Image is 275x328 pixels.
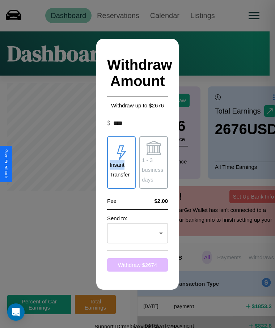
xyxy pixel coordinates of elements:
p: $ [107,119,110,128]
h2: Withdraw Amount [107,50,168,97]
p: 1 - 3 business days [142,155,165,184]
h4: $2.00 [154,198,168,204]
p: Withdraw up to $ 2676 [107,101,168,110]
button: Withdraw $2674 [107,258,168,272]
p: Fee [107,196,117,206]
p: Send to: [107,213,168,223]
div: Give Feedback [4,149,9,179]
p: Insant Transfer [110,160,133,179]
div: Open Intercom Messenger [7,303,25,321]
